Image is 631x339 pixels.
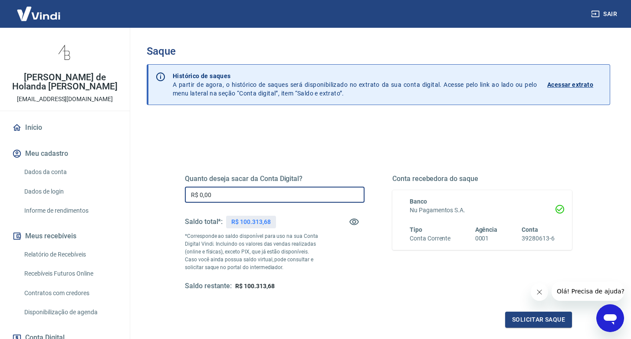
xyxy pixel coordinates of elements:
[522,226,538,233] span: Conta
[596,304,624,332] iframe: Botão para abrir a janela de mensagens
[185,217,223,226] h5: Saldo total*:
[531,283,548,301] iframe: Fechar mensagem
[17,95,113,104] p: [EMAIL_ADDRESS][DOMAIN_NAME]
[10,227,119,246] button: Meus recebíveis
[7,73,123,91] p: [PERSON_NAME] de Holanda [PERSON_NAME]
[410,234,450,243] h6: Conta Corrente
[5,6,73,13] span: Olá! Precisa de ajuda?
[410,198,427,205] span: Banco
[185,174,365,183] h5: Quanto deseja sacar da Conta Digital?
[589,6,621,22] button: Sair
[475,226,498,233] span: Agência
[10,0,67,27] img: Vindi
[547,72,603,98] a: Acessar extrato
[185,282,232,291] h5: Saldo restante:
[21,246,119,263] a: Relatório de Recebíveis
[21,183,119,201] a: Dados de login
[547,80,593,89] p: Acessar extrato
[552,282,624,301] iframe: Mensagem da empresa
[410,226,422,233] span: Tipo
[10,118,119,137] a: Início
[410,206,555,215] h6: Nu Pagamentos S.A.
[48,35,82,69] img: e8fcd68e-a712-4c0b-825b-faf2314ac9a4.jpeg
[475,234,498,243] h6: 0001
[21,284,119,302] a: Contratos com credores
[185,232,320,271] p: *Corresponde ao saldo disponível para uso na sua Conta Digital Vindi. Incluindo os valores das ve...
[21,265,119,283] a: Recebíveis Futuros Online
[392,174,572,183] h5: Conta recebedora do saque
[173,72,537,98] p: A partir de agora, o histórico de saques será disponibilizado no extrato da sua conta digital. Ac...
[21,202,119,220] a: Informe de rendimentos
[231,217,270,227] p: R$ 100.313,68
[522,234,555,243] h6: 39280613-6
[505,312,572,328] button: Solicitar saque
[10,144,119,163] button: Meu cadastro
[147,45,610,57] h3: Saque
[21,303,119,321] a: Disponibilização de agenda
[173,72,537,80] p: Histórico de saques
[235,283,274,290] span: R$ 100.313,68
[21,163,119,181] a: Dados da conta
